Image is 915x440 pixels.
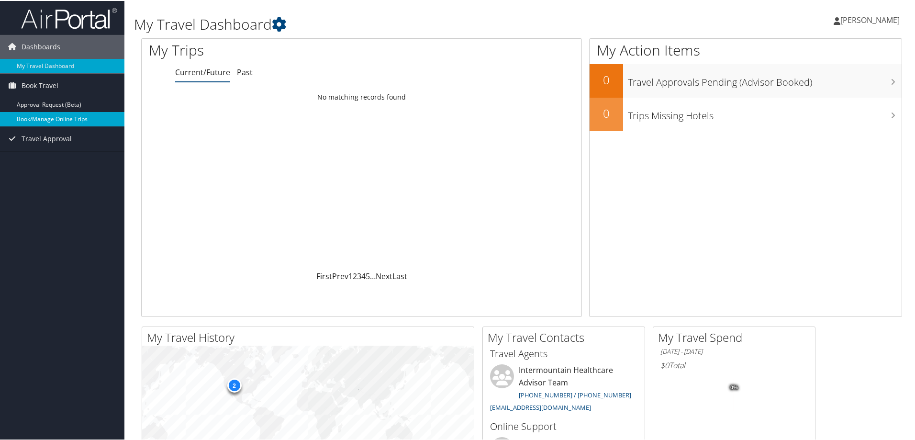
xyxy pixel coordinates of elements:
h6: Total [660,359,808,370]
a: 2 [353,270,357,281]
span: Book Travel [22,73,58,97]
a: Current/Future [175,66,230,77]
h2: 0 [590,104,623,121]
h1: My Travel Dashboard [134,13,651,34]
a: 1 [348,270,353,281]
tspan: 0% [730,384,738,390]
h2: 0 [590,71,623,87]
a: First [316,270,332,281]
span: [PERSON_NAME] [840,14,900,24]
h2: My Travel History [147,328,474,345]
h3: Travel Approvals Pending (Advisor Booked) [628,70,902,88]
h2: My Travel Spend [658,328,815,345]
div: 2 [227,377,241,392]
a: Last [392,270,407,281]
a: 0Trips Missing Hotels [590,97,902,130]
span: … [370,270,376,281]
a: 3 [357,270,361,281]
a: 5 [366,270,370,281]
a: Prev [332,270,348,281]
span: Dashboards [22,34,60,58]
a: 4 [361,270,366,281]
h3: Online Support [490,419,637,432]
li: Intermountain Healthcare Advisor Team [485,363,642,415]
h6: [DATE] - [DATE] [660,346,808,355]
span: Travel Approval [22,126,72,150]
a: [PHONE_NUMBER] / [PHONE_NUMBER] [519,390,631,398]
a: [PERSON_NAME] [834,5,909,34]
a: [EMAIL_ADDRESS][DOMAIN_NAME] [490,402,591,411]
img: airportal-logo.png [21,6,117,29]
td: No matching records found [142,88,581,105]
a: Next [376,270,392,281]
h3: Travel Agents [490,346,637,360]
h2: My Travel Contacts [488,328,645,345]
h3: Trips Missing Hotels [628,103,902,122]
span: $0 [660,359,669,370]
a: 0Travel Approvals Pending (Advisor Booked) [590,63,902,97]
h1: My Action Items [590,39,902,59]
h1: My Trips [149,39,391,59]
a: Past [237,66,253,77]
